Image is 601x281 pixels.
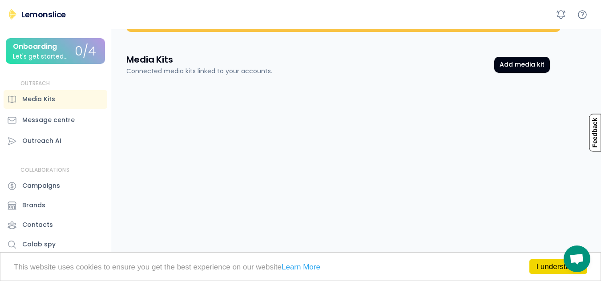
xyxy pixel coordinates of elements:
a: Open chat [564,245,590,272]
div: COLLABORATIONS [20,166,69,174]
div: Media Kits [22,95,55,104]
div: Brands [22,201,45,210]
div: 0/4 [75,45,96,59]
div: Campaigns [22,181,60,190]
a: Learn More [282,263,320,271]
div: Connected media kits linked to your accounts. [126,67,272,76]
div: OUTREACH [20,80,50,87]
div: Outreach AI [22,136,61,146]
a: I understand! [529,259,587,274]
div: Contacts [22,220,53,230]
div: Onboarding [13,43,57,51]
div: Colab spy [22,240,56,249]
p: This website uses cookies to ensure you get the best experience on our website [14,263,587,271]
div: Message centre [22,115,75,125]
img: Lemonslice [7,9,18,20]
h3: Media Kits [126,53,173,66]
div: Let's get started... [13,53,68,60]
button: Add media kit [494,57,550,73]
div: Lemonslice [21,9,66,20]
